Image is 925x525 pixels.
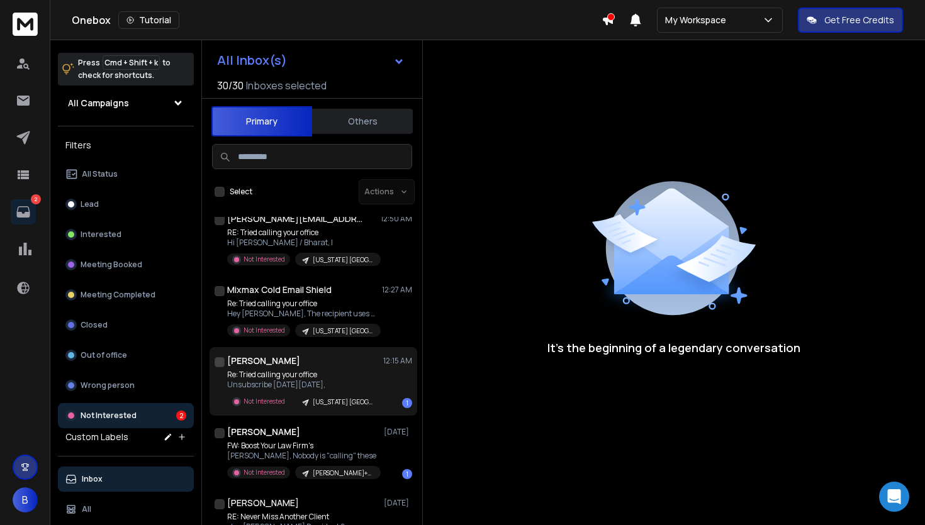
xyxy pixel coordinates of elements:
p: Get Free Credits [824,14,894,26]
p: 2 [31,194,41,204]
h1: [PERSON_NAME] [227,497,299,509]
p: Interested [81,229,121,240]
h3: Inboxes selected [246,78,327,93]
button: Not Interested2 [58,403,194,428]
button: B [13,487,38,512]
div: 1 [402,398,412,408]
p: [DATE] [384,427,412,437]
p: Closed [81,320,108,330]
p: [PERSON_NAME]+Singa+[GEOGRAPHIC_DATA] Legal [313,468,373,478]
p: Not Interested [244,255,285,264]
p: My Workspace [665,14,731,26]
a: 2 [11,199,36,224]
button: Tutorial [118,11,179,29]
p: [US_STATE] [GEOGRAPHIC_DATA] legal [313,326,373,336]
h3: Filters [58,136,194,154]
button: Primary [211,106,312,136]
button: All Campaigns [58,91,194,116]
p: All [82,504,91,514]
p: RE: Never Miss Another Client [227,512,378,522]
p: FW: Boost Your Law Firm's [227,441,378,451]
button: Lead [58,192,194,217]
p: Lead [81,199,99,209]
div: 2 [176,411,186,421]
p: RE: Tried calling your office [227,228,378,238]
p: [PERSON_NAME], Nobody is "calling" these [227,451,378,461]
h3: Custom Labels [65,431,128,443]
p: Unsubscribe [DATE][DATE], [227,380,378,390]
button: Meeting Booked [58,252,194,277]
p: 12:27 AM [382,285,412,295]
p: All Status [82,169,118,179]
button: Interested [58,222,194,247]
button: All Inbox(s) [207,48,415,73]
p: [US_STATE] [GEOGRAPHIC_DATA] legal [313,255,373,265]
button: Get Free Credits [798,8,903,33]
p: [US_STATE] [GEOGRAPHIC_DATA] legal [313,397,373,407]
button: All [58,497,194,522]
p: It’s the beginning of a legendary conversation [547,339,800,356]
button: Closed [58,312,194,338]
p: Not Interested [244,326,285,335]
div: Open Intercom Messenger [879,482,909,512]
p: Wrong person [81,380,135,390]
h1: [PERSON_NAME][EMAIL_ADDRESS][DOMAIN_NAME] [227,213,366,225]
button: Others [312,108,413,135]
div: Onebox [72,11,602,29]
p: Re: Tried calling your office [227,299,378,309]
p: Not Interested [244,397,285,406]
h1: [PERSON_NAME] [227,426,300,438]
h1: [PERSON_NAME] [227,355,300,367]
button: All Status [58,162,194,187]
p: Re: Tried calling your office [227,370,378,380]
p: Not Interested [244,468,285,477]
h1: All Campaigns [68,97,129,109]
p: [DATE] [384,498,412,508]
p: Meeting Booked [81,260,142,270]
p: Hi [PERSON_NAME] / Bharat, I [227,238,378,248]
p: Not Interested [81,411,137,421]
p: Inbox [82,474,103,484]
p: 12:50 AM [381,214,412,224]
span: Cmd + Shift + k [103,55,160,70]
p: Meeting Completed [81,290,155,300]
div: 1 [402,469,412,479]
button: Inbox [58,467,194,492]
p: Press to check for shortcuts. [78,57,171,82]
button: Meeting Completed [58,282,194,307]
h1: Mixmax Cold Email Shield [227,284,332,296]
span: 30 / 30 [217,78,244,93]
button: Out of office [58,343,194,368]
p: 12:15 AM [383,356,412,366]
button: Wrong person [58,373,194,398]
label: Select [230,187,252,197]
p: Hey [PERSON_NAME], The recipient uses Mixmax [227,309,378,319]
h1: All Inbox(s) [217,54,287,67]
p: Out of office [81,350,127,360]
